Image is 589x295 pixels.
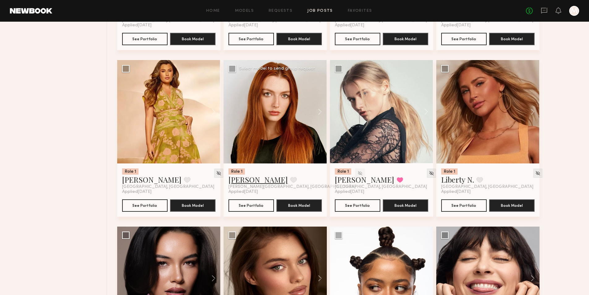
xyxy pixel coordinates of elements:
[122,199,168,212] button: See Portfolio
[122,175,181,184] a: [PERSON_NAME]
[170,199,216,212] button: Book Model
[383,36,428,41] a: Book Model
[122,184,214,189] span: [GEOGRAPHIC_DATA], [GEOGRAPHIC_DATA]
[228,33,274,45] button: See Portfolio
[276,36,322,41] a: Book Model
[335,189,428,194] div: Applied [DATE]
[569,6,579,16] a: M
[429,171,434,176] img: Unhide Model
[441,23,535,28] div: Applied [DATE]
[228,168,245,175] div: Role 1
[348,9,372,13] a: Favorites
[383,199,428,212] button: Book Model
[335,184,427,189] span: [GEOGRAPHIC_DATA], [GEOGRAPHIC_DATA]
[228,184,356,189] span: [PERSON_NAME][GEOGRAPHIC_DATA], [GEOGRAPHIC_DATA]
[228,175,288,184] a: [PERSON_NAME]
[228,189,322,194] div: Applied [DATE]
[122,189,216,194] div: Applied [DATE]
[228,23,322,28] div: Applied [DATE]
[170,36,216,41] a: Book Model
[170,33,216,45] button: Book Model
[307,9,333,13] a: Job Posts
[535,171,540,176] img: Unhide Model
[122,23,216,28] div: Applied [DATE]
[235,9,254,13] a: Models
[335,175,394,184] a: [PERSON_NAME]
[335,23,428,28] div: Applied [DATE]
[335,33,380,45] button: See Portfolio
[269,9,292,13] a: Requests
[383,202,428,208] a: Book Model
[441,33,487,45] button: See Portfolio
[489,36,535,41] a: Book Model
[276,202,322,208] a: Book Model
[383,33,428,45] button: Book Model
[206,9,220,13] a: Home
[335,199,380,212] button: See Portfolio
[122,168,139,175] div: Role 1
[276,199,322,212] button: Book Model
[216,171,221,176] img: Unhide Model
[441,184,533,189] span: [GEOGRAPHIC_DATA], [GEOGRAPHIC_DATA]
[489,199,535,212] button: Book Model
[441,175,474,184] a: Liberty N.
[239,67,315,71] div: Select model to send group request
[335,168,351,175] div: Role 1
[441,199,487,212] button: See Portfolio
[441,168,458,175] div: Role 1
[122,33,168,45] button: See Portfolio
[228,199,274,212] button: See Portfolio
[489,202,535,208] a: Book Model
[276,33,322,45] button: Book Model
[441,189,535,194] div: Applied [DATE]
[170,202,216,208] a: Book Model
[489,33,535,45] button: Book Model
